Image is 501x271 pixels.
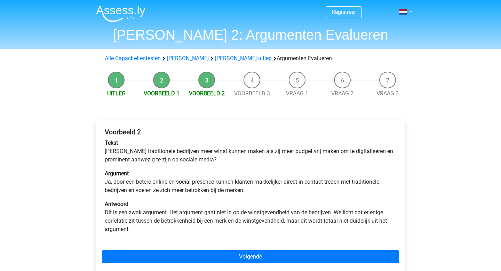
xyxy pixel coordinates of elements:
[167,55,209,62] a: [PERSON_NAME]
[105,170,129,177] b: Argument
[102,250,399,263] a: Volgende
[105,128,141,136] b: Voorbeeld 2
[331,90,353,97] a: Vraag 2
[90,26,411,43] h1: [PERSON_NAME] 2: Argumenten Evalueren
[105,201,128,207] b: Antwoord
[189,90,225,97] a: Voorbeeld 2
[332,9,356,15] a: Registreer
[105,200,396,233] p: Dit is een zwak argument. Het argument gaat niet in op de winstgevendheid van de bedrijven. Welli...
[144,90,180,97] a: Voorbeeld 1
[376,90,399,97] a: Vraag 3
[105,169,396,194] p: Ja, door een betere online en social presence kunnen klanten makkelijker direct in contact treden...
[105,55,161,62] a: Alle Capaciteitentesten
[105,139,396,164] p: [PERSON_NAME] traditionele bedrijven meer winst kunnen maken als zij meer budget vrij maken om te...
[234,90,270,97] a: Voorbeeld 3
[96,6,145,22] img: Assessly
[215,55,272,62] a: [PERSON_NAME] uitleg
[105,140,118,146] b: Tekst
[286,90,308,97] a: Vraag 1
[102,54,399,63] div: Argumenten Evalueren
[107,90,126,97] a: Uitleg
